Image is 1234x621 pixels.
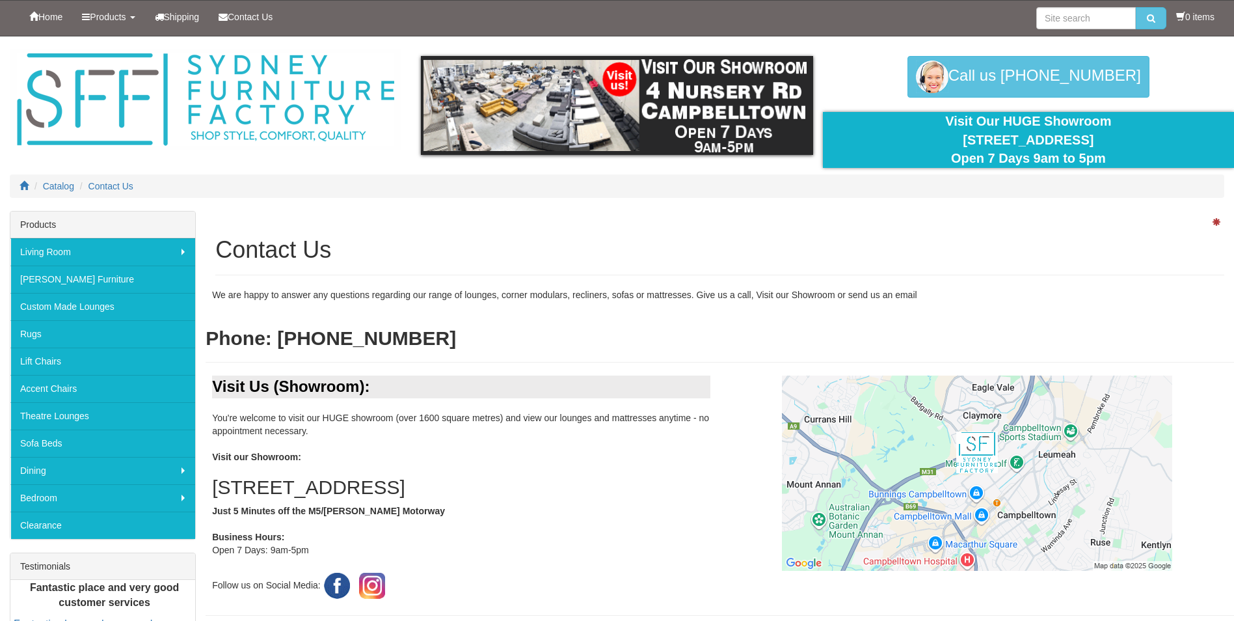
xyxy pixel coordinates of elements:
[10,553,195,580] div: Testimonials
[10,212,195,238] div: Products
[421,56,812,155] img: showroom.gif
[10,457,195,484] a: Dining
[10,320,195,348] a: Rugs
[10,484,195,512] a: Bedroom
[10,375,195,402] a: Accent Chairs
[72,1,144,33] a: Products
[164,12,200,22] span: Shipping
[228,12,273,22] span: Contact Us
[10,293,195,320] a: Custom Made Lounges
[730,376,1224,571] a: Click to activate map
[1036,7,1136,29] input: Site search
[90,12,126,22] span: Products
[782,376,1172,571] img: Click to activate map
[212,476,710,498] h2: [STREET_ADDRESS]
[1176,10,1214,23] li: 0 items
[206,288,1234,301] div: We are happy to answer any questions regarding our range of lounges, corner modulars, recliners, ...
[10,49,401,150] img: Sydney Furniture Factory
[10,348,195,375] a: Lift Chairs
[206,376,719,601] div: You're welcome to visit our HUGE showroom (over 1600 square metres) and view our lounges and matt...
[212,532,284,542] b: Business Hours:
[20,1,72,33] a: Home
[321,570,353,602] img: Facebook
[10,266,195,293] a: [PERSON_NAME] Furniture
[10,512,195,539] a: Clearance
[212,452,710,516] b: Visit our Showroom: Just 5 Minutes off the M5/[PERSON_NAME] Motorway
[10,402,195,430] a: Theatre Lounges
[209,1,282,33] a: Contact Us
[43,181,74,191] a: Catalog
[30,582,179,608] b: Fantastic place and very good customer services
[38,12,62,22] span: Home
[10,430,195,457] a: Sofa Beds
[212,376,710,398] div: Visit Us (Showroom):
[145,1,209,33] a: Shipping
[833,112,1224,168] div: Visit Our HUGE Showroom [STREET_ADDRESS] Open 7 Days 9am to 5pm
[215,237,1224,263] h1: Contact Us
[88,181,133,191] a: Contact Us
[206,327,456,349] b: Phone: [PHONE_NUMBER]
[356,570,388,602] img: Instagram
[10,238,195,266] a: Living Room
